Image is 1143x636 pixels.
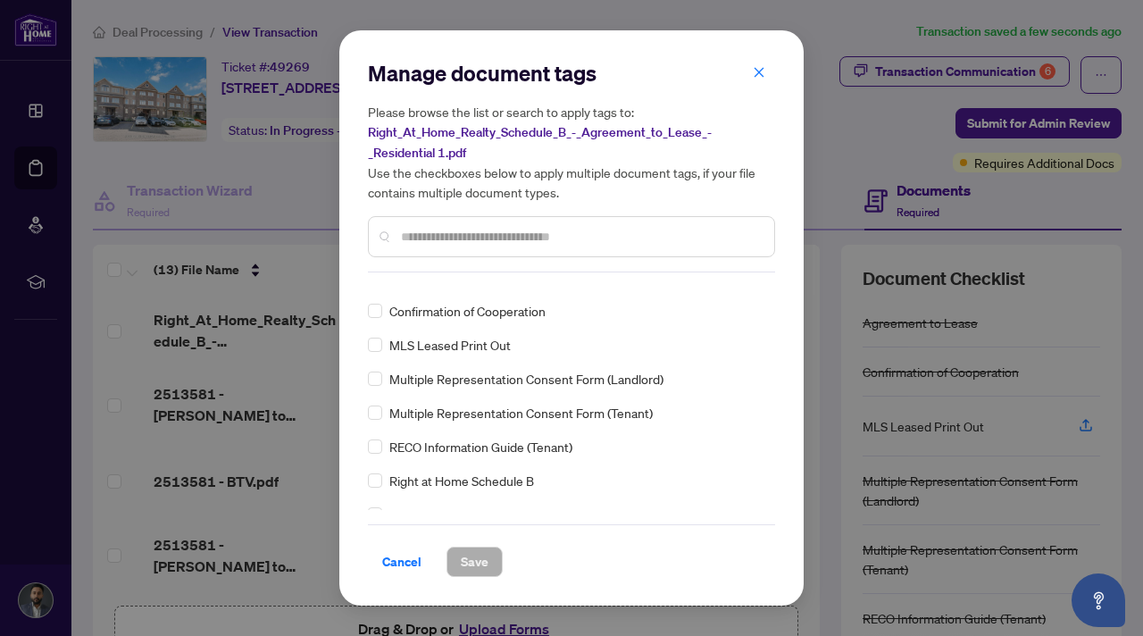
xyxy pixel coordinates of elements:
span: close [753,66,765,79]
span: RECO Information Guide (Tenant) [389,437,572,456]
h2: Manage document tags [368,59,775,88]
span: Multiple Representation Consent Form (Landlord) [389,369,663,389]
button: Open asap [1072,573,1125,627]
button: Cancel [368,547,436,577]
h5: Please browse the list or search to apply tags to: Use the checkboxes below to apply multiple doc... [368,102,775,202]
span: Cancel [382,548,421,576]
span: Confirmation of Cooperation [389,301,546,321]
span: MLS Leased Print Out [389,335,511,355]
button: Save [446,547,503,577]
span: Right_At_Home_Realty_Schedule_B_-_Agreement_to_Lease_-_Residential 1.pdf [368,124,712,161]
span: Tenant Designated Representation Agreement [389,505,651,524]
span: Right at Home Schedule B [389,471,534,490]
span: Multiple Representation Consent Form (Tenant) [389,403,653,423]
